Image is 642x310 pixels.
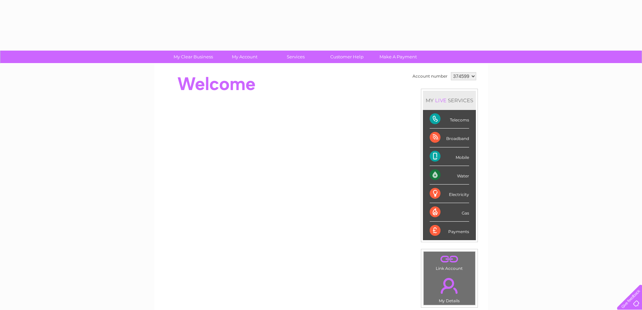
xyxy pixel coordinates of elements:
[430,203,469,222] div: Gas
[430,166,469,185] div: Water
[430,110,469,129] div: Telecoms
[423,91,476,110] div: MY SERVICES
[425,274,473,298] a: .
[370,51,426,63] a: Make A Payment
[423,251,476,273] td: Link Account
[430,147,469,166] div: Mobile
[430,185,469,203] div: Electricity
[425,253,473,265] a: .
[165,51,221,63] a: My Clear Business
[430,129,469,147] div: Broadband
[430,222,469,240] div: Payments
[268,51,324,63] a: Services
[434,97,448,104] div: LIVE
[217,51,272,63] a: My Account
[423,272,476,305] td: My Details
[319,51,375,63] a: Customer Help
[411,71,449,82] td: Account number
